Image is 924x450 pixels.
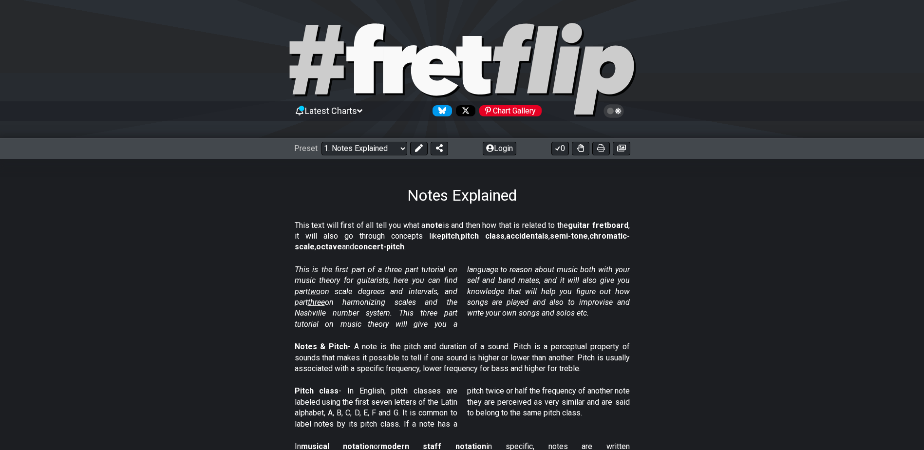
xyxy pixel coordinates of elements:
strong: pitch [441,231,459,241]
em: This is the first part of a three part tutorial on music theory for guitarists, here you can find... [295,265,630,329]
button: Create image [613,142,630,155]
strong: note [426,221,443,230]
button: 0 [551,142,569,155]
strong: octave [316,242,342,251]
select: Preset [321,142,407,155]
button: Login [483,142,516,155]
strong: semi-tone [550,231,588,241]
p: This text will first of all tell you what a is and then how that is related to the , it will also... [295,220,630,253]
p: - A note is the pitch and duration of a sound. Pitch is a perceptual property of sounds that make... [295,341,630,374]
span: Preset [294,144,318,153]
strong: guitar fretboard [568,221,628,230]
h1: Notes Explained [407,186,517,205]
a: Follow #fretflip at X [452,105,475,116]
button: Print [592,142,610,155]
span: three [308,298,325,307]
a: #fretflip at Pinterest [475,105,542,116]
strong: Notes & Pitch [295,342,348,351]
strong: Pitch class [295,386,339,395]
button: Toggle Dexterity for all fretkits [572,142,589,155]
span: two [308,287,321,296]
strong: concert-pitch [354,242,404,251]
p: - In English, pitch classes are labeled using the first seven letters of the Latin alphabet, A, B... [295,386,630,430]
button: Share Preset [431,142,448,155]
strong: accidentals [506,231,548,241]
span: Toggle light / dark theme [608,107,620,115]
div: Chart Gallery [479,105,542,116]
a: Follow #fretflip at Bluesky [429,105,452,116]
strong: pitch class [461,231,505,241]
button: Edit Preset [410,142,428,155]
span: Latest Charts [305,106,357,116]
